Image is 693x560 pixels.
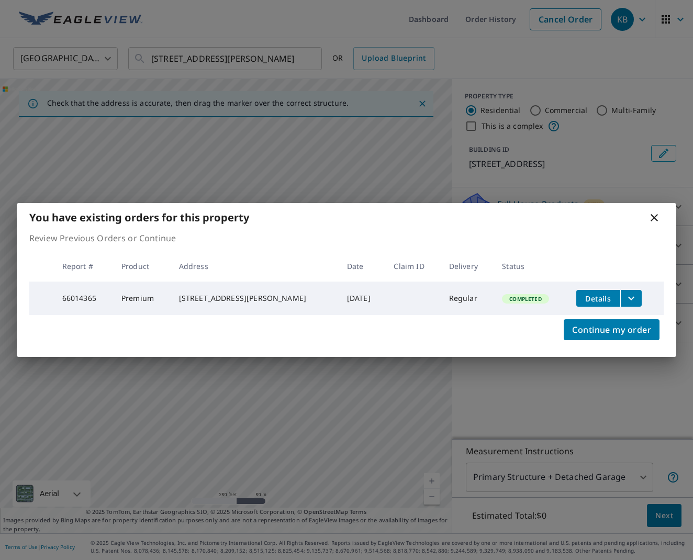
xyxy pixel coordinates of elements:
th: Product [113,251,171,282]
th: Delivery [441,251,494,282]
th: Claim ID [385,251,440,282]
td: 66014365 [54,282,113,315]
td: Premium [113,282,171,315]
button: Continue my order [564,319,660,340]
th: Report # [54,251,113,282]
div: [STREET_ADDRESS][PERSON_NAME] [179,293,330,304]
button: detailsBtn-66014365 [576,290,620,307]
p: Review Previous Orders or Continue [29,232,664,244]
b: You have existing orders for this property [29,210,249,225]
th: Date [339,251,386,282]
span: Continue my order [572,322,651,337]
span: Completed [503,295,547,303]
button: filesDropdownBtn-66014365 [620,290,642,307]
th: Address [171,251,339,282]
span: Details [583,294,614,304]
td: [DATE] [339,282,386,315]
th: Status [494,251,568,282]
td: Regular [441,282,494,315]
